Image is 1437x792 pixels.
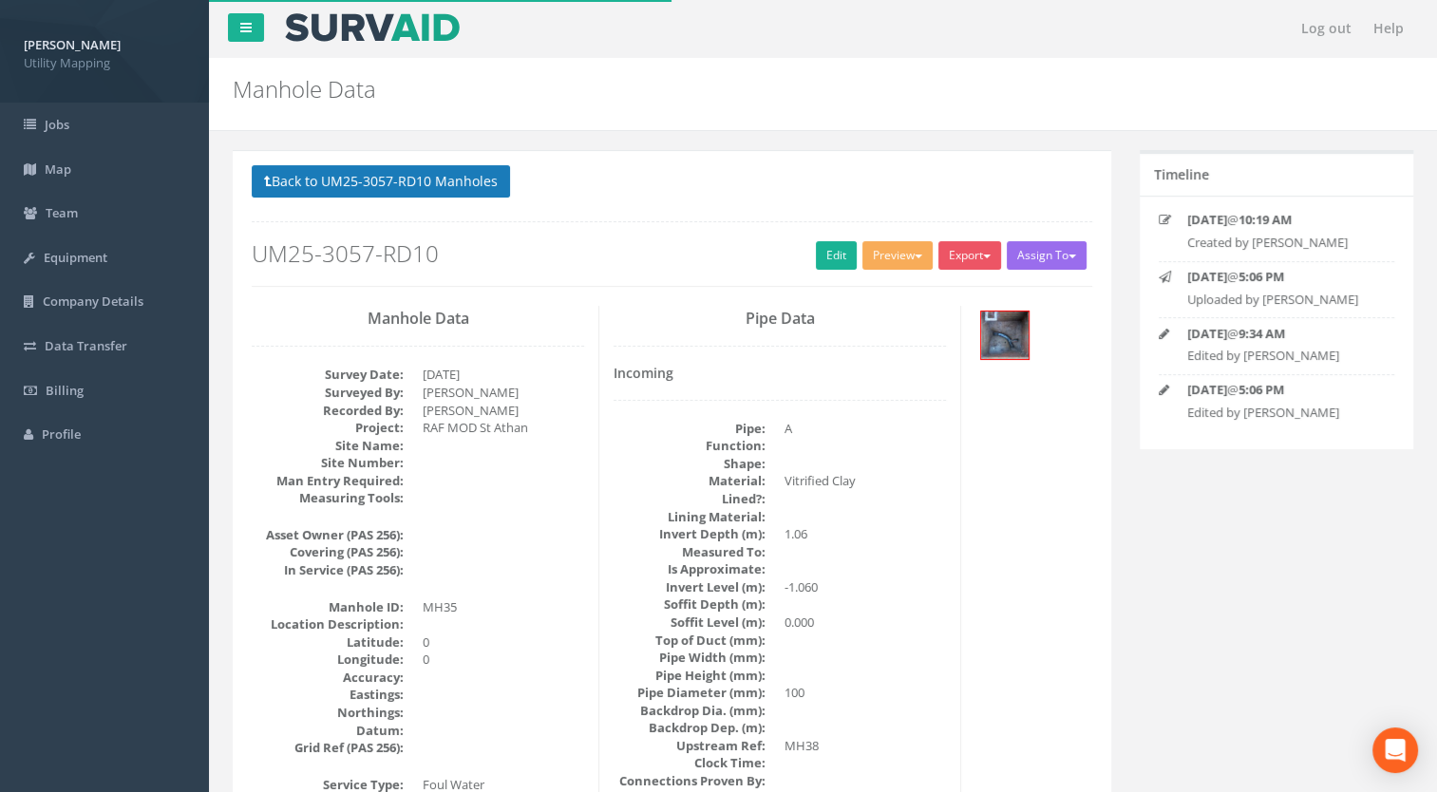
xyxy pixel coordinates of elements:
[252,686,404,704] dt: Eastings:
[785,525,946,543] dd: 1.06
[252,402,404,420] dt: Recorded By:
[252,651,404,669] dt: Longitude:
[614,578,766,596] dt: Invert Level (m):
[614,311,946,328] h3: Pipe Data
[614,737,766,755] dt: Upstream Ref:
[614,632,766,650] dt: Top of Duct (mm):
[1238,211,1292,228] strong: 10:19 AM
[614,490,766,508] dt: Lined?:
[252,615,404,633] dt: Location Description:
[423,402,584,420] dd: [PERSON_NAME]
[252,472,404,490] dt: Man Entry Required:
[46,382,84,399] span: Billing
[614,543,766,561] dt: Measured To:
[1187,291,1379,309] p: Uploaded by [PERSON_NAME]
[1238,325,1285,342] strong: 9:34 AM
[614,649,766,667] dt: Pipe Width (mm):
[45,116,69,133] span: Jobs
[252,454,404,472] dt: Site Number:
[614,420,766,438] dt: Pipe:
[614,702,766,720] dt: Backdrop Dia. (mm):
[252,437,404,455] dt: Site Name:
[252,311,584,328] h3: Manhole Data
[252,241,1092,266] h2: UM25-3057-RD10
[45,160,71,178] span: Map
[252,561,404,579] dt: In Service (PAS 256):
[42,425,81,443] span: Profile
[43,292,143,310] span: Company Details
[252,543,404,561] dt: Covering (PAS 256):
[1187,211,1379,229] p: @
[1187,268,1227,285] strong: [DATE]
[44,249,107,266] span: Equipment
[252,669,404,687] dt: Accuracy:
[423,384,584,402] dd: [PERSON_NAME]
[785,472,946,490] dd: Vitrified Clay
[614,455,766,473] dt: Shape:
[614,525,766,543] dt: Invert Depth (m):
[816,241,857,270] a: Edit
[24,31,185,71] a: [PERSON_NAME] Utility Mapping
[1187,234,1379,252] p: Created by [PERSON_NAME]
[614,472,766,490] dt: Material:
[1238,381,1284,398] strong: 5:06 PM
[24,36,121,53] strong: [PERSON_NAME]
[423,651,584,669] dd: 0
[252,633,404,651] dt: Latitude:
[785,613,946,632] dd: 0.000
[785,684,946,702] dd: 100
[423,366,584,384] dd: [DATE]
[1187,404,1379,422] p: Edited by [PERSON_NAME]
[423,633,584,651] dd: 0
[252,704,404,722] dt: Northings:
[252,419,404,437] dt: Project:
[252,366,404,384] dt: Survey Date:
[614,366,946,380] h4: Incoming
[785,737,946,755] dd: MH38
[614,560,766,578] dt: Is Approximate:
[614,719,766,737] dt: Backdrop Dep. (m):
[614,754,766,772] dt: Clock Time:
[614,595,766,613] dt: Soffit Depth (m):
[252,489,404,507] dt: Measuring Tools:
[252,739,404,757] dt: Grid Ref (PAS 256):
[233,77,1212,102] h2: Manhole Data
[252,526,404,544] dt: Asset Owner (PAS 256):
[24,54,185,72] span: Utility Mapping
[1154,167,1209,181] h5: Timeline
[423,419,584,437] dd: RAF MOD St Athan
[1187,347,1379,365] p: Edited by [PERSON_NAME]
[252,384,404,402] dt: Surveyed By:
[1372,727,1418,773] div: Open Intercom Messenger
[45,337,127,354] span: Data Transfer
[252,722,404,740] dt: Datum:
[614,613,766,632] dt: Soffit Level (m):
[252,165,510,198] button: Back to UM25-3057-RD10 Manholes
[862,241,933,270] button: Preview
[981,311,1029,359] img: 92da2f1c-c930-8c9b-2957-a6b76249b42c_ddcdfd3f-793d-2ae8-6f2b-667439c1c2e5_thumb.jpg
[1187,211,1227,228] strong: [DATE]
[1187,325,1227,342] strong: [DATE]
[423,598,584,616] dd: MH35
[614,772,766,790] dt: Connections Proven By:
[1187,381,1379,399] p: @
[614,437,766,455] dt: Function:
[1238,268,1284,285] strong: 5:06 PM
[46,204,78,221] span: Team
[614,667,766,685] dt: Pipe Height (mm):
[1187,381,1227,398] strong: [DATE]
[1007,241,1087,270] button: Assign To
[785,420,946,438] dd: A
[938,241,1001,270] button: Export
[1187,268,1379,286] p: @
[614,508,766,526] dt: Lining Material:
[1187,325,1379,343] p: @
[614,684,766,702] dt: Pipe Diameter (mm):
[252,598,404,616] dt: Manhole ID:
[785,578,946,596] dd: -1.060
